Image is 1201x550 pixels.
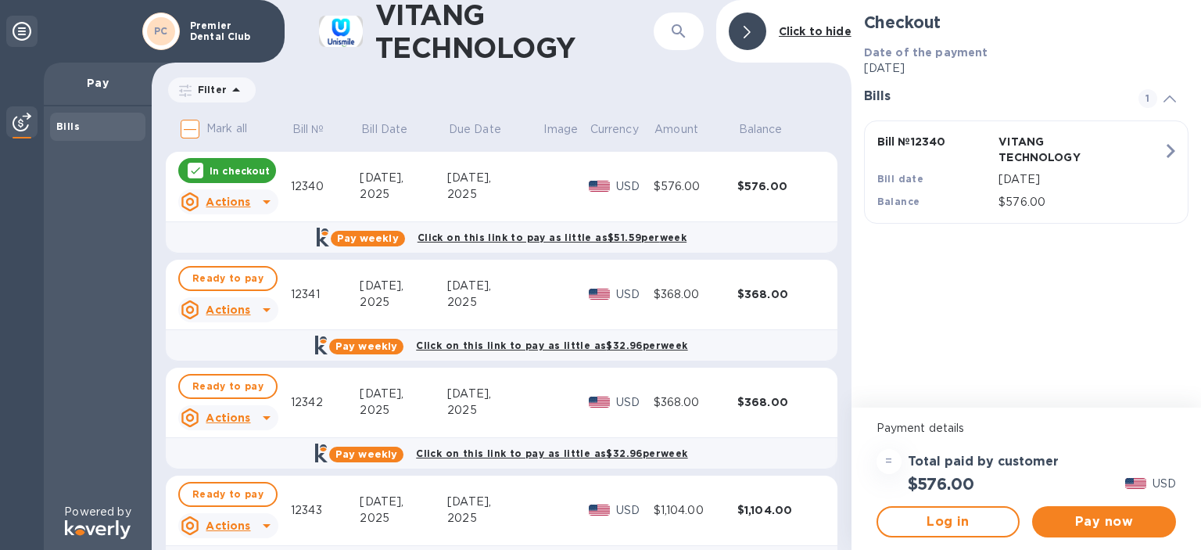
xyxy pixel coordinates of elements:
[998,134,1114,165] p: VITANG TECHNOLOGY
[864,89,1120,104] h3: Bills
[292,121,324,138] p: Bill №
[1138,89,1157,108] span: 1
[361,121,407,138] p: Bill Date
[64,504,131,520] p: Powered by
[877,173,924,185] b: Bill date
[864,120,1188,224] button: Bill №12340VITANG TECHNOLOGYBill date[DATE]Balance$576.00
[737,394,822,410] div: $368.00
[65,520,131,539] img: Logo
[864,13,1188,32] h2: Checkout
[192,83,227,96] p: Filter
[449,121,522,138] span: Due Date
[447,494,543,510] div: [DATE],
[56,120,80,132] b: Bills
[654,502,737,519] div: $1,104.00
[178,266,278,291] button: Ready to pay
[337,232,399,244] b: Pay weekly
[739,121,803,138] span: Balance
[864,60,1188,77] p: [DATE]
[589,505,610,516] img: USD
[206,304,250,316] u: Actions
[654,121,698,138] p: Amount
[616,178,654,195] p: USD
[654,286,737,303] div: $368.00
[178,374,278,399] button: Ready to pay
[291,394,360,411] div: 12342
[737,178,822,194] div: $576.00
[654,178,737,195] div: $576.00
[998,171,1163,188] p: [DATE]
[447,510,543,527] div: 2025
[589,397,610,408] img: USD
[891,512,1006,531] span: Log in
[291,286,360,303] div: 12341
[877,506,1020,537] button: Log in
[206,196,250,208] u: Actions
[1125,478,1146,489] img: USD
[447,294,543,311] div: 2025
[908,474,974,494] h2: $576.00
[908,455,1059,469] h3: Total paid by customer
[616,394,654,411] p: USD
[291,178,360,195] div: 12340
[192,269,264,288] span: Ready to pay
[154,25,168,37] b: PC
[737,502,822,518] div: $1,104.00
[292,121,345,138] span: Bill №
[589,289,610,300] img: USD
[447,402,543,419] div: 2025
[447,386,543,402] div: [DATE],
[449,121,501,138] p: Due Date
[864,46,988,59] b: Date of the payment
[192,377,264,396] span: Ready to pay
[206,412,250,424] u: Actions
[654,394,737,411] div: $368.00
[447,278,543,294] div: [DATE],
[447,170,543,186] div: [DATE],
[654,121,719,138] span: Amount
[291,502,360,519] div: 12343
[206,120,247,137] p: Mark all
[877,449,902,474] div: =
[360,402,447,419] div: 2025
[335,340,397,352] b: Pay weekly
[543,121,578,138] p: Image
[360,510,447,527] div: 2025
[737,286,822,302] div: $368.00
[178,482,278,507] button: Ready to pay
[877,420,1176,437] p: Payment details
[1045,512,1163,531] span: Pay now
[1032,506,1176,537] button: Pay now
[360,494,447,510] div: [DATE],
[416,340,687,351] b: Click on this link to pay as little as $32.96 per week
[360,294,447,311] div: 2025
[210,164,270,178] p: In checkout
[1153,476,1176,492] p: USD
[877,134,993,149] p: Bill № 12340
[616,286,654,303] p: USD
[360,278,447,294] div: [DATE],
[360,386,447,402] div: [DATE],
[998,194,1163,210] p: $576.00
[616,502,654,519] p: USD
[190,20,268,42] p: Premier Dental Club
[416,448,687,459] b: Click on this link to pay as little as $32.96 per week
[361,121,428,138] span: Bill Date
[590,121,639,138] p: Currency
[192,485,264,504] span: Ready to pay
[779,25,851,38] b: Click to hide
[335,448,397,460] b: Pay weekly
[360,170,447,186] div: [DATE],
[56,75,139,91] p: Pay
[447,186,543,203] div: 2025
[739,121,783,138] p: Balance
[877,196,920,207] b: Balance
[360,186,447,203] div: 2025
[589,181,610,192] img: USD
[418,232,687,243] b: Click on this link to pay as little as $51.59 per week
[206,519,250,532] u: Actions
